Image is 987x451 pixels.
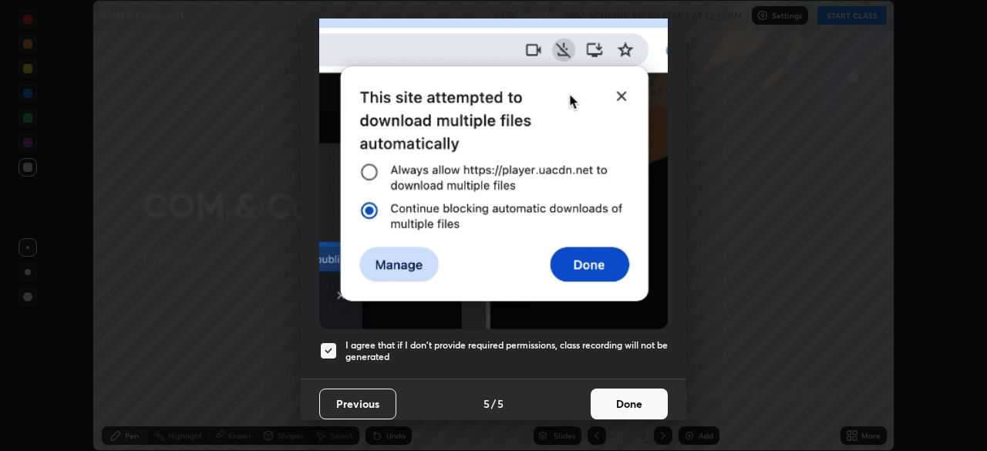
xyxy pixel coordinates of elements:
button: Done [591,389,668,419]
button: Previous [319,389,396,419]
h4: 5 [497,395,504,412]
h4: / [491,395,496,412]
h4: 5 [483,395,490,412]
h5: I agree that if I don't provide required permissions, class recording will not be generated [345,339,668,363]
